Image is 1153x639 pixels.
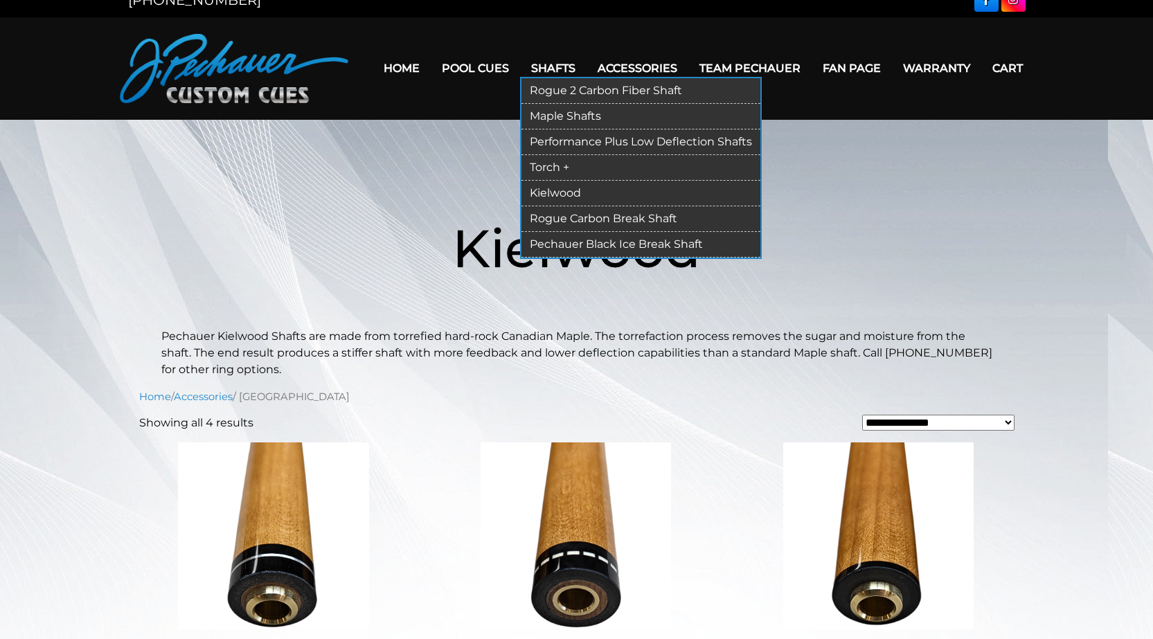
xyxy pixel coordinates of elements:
img: Kielwood 12.75mm .850 Joint (Pro Series Single Ring) [139,442,409,629]
a: Performance Plus Low Deflection Shafts [521,129,760,155]
a: Team Pechauer [688,51,812,86]
a: Fan Page [812,51,892,86]
a: Accessories [587,51,688,86]
a: Rogue Carbon Break Shaft [521,206,760,232]
a: Pool Cues [431,51,520,86]
img: Kielwood 12.75mm .850 Joint [Piloted thin black (Pro Series & JP Series 2025)] [744,442,1013,629]
img: Pechauer Custom Cues [120,34,348,103]
a: Shafts [520,51,587,86]
p: Showing all 4 results [139,415,253,431]
img: Kielwood 12.75mm .850 (Flat faced/Prior to 2025) [441,442,710,629]
span: Kielwood [452,216,701,280]
a: Pechauer Black Ice Break Shaft [521,232,760,258]
a: Accessories [174,390,233,403]
a: Home [139,390,171,403]
select: Shop order [862,415,1015,431]
a: Warranty [892,51,981,86]
a: Kielwood [521,181,760,206]
a: Torch + [521,155,760,181]
a: Home [373,51,431,86]
a: Maple Shafts [521,104,760,129]
a: Rogue 2 Carbon Fiber Shaft [521,78,760,104]
nav: Breadcrumb [139,389,1015,404]
a: Cart [981,51,1034,86]
p: Pechauer Kielwood Shafts are made from torrefied hard-rock Canadian Maple. The torrefaction proce... [161,328,992,378]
